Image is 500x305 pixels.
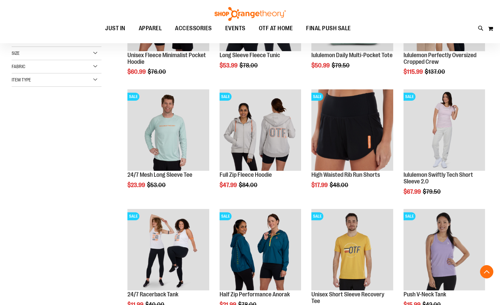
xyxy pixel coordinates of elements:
a: Push V-Neck Tank [404,291,446,298]
span: $47.99 [220,182,238,188]
span: $60.99 [127,68,147,75]
img: Half Zip Performance Anorak [220,209,301,290]
a: Unisex Short Sleeve Recovery Tee [311,291,384,304]
img: 24/7 Racerback Tank [127,209,209,290]
span: EVENTS [225,21,246,36]
span: SALE [311,212,323,220]
img: Product image for Push V-Neck Tank [404,209,485,290]
span: $115.99 [404,68,424,75]
a: lululemon Daily Multi-Pocket Tote [311,52,393,58]
span: $23.99 [127,182,146,188]
span: JUST IN [105,21,125,36]
span: APPAREL [139,21,162,36]
span: $67.99 [404,188,422,195]
div: product [308,86,396,205]
img: Product image for Unisex Short Sleeve Recovery Tee [311,209,393,290]
span: OTF AT HOME [259,21,293,36]
a: High Waisted Rib Run Shorts [311,171,380,178]
span: $79.50 [332,62,351,69]
span: SALE [127,93,139,101]
span: $53.99 [220,62,239,69]
a: lululemon Swiftly Tech Short Sleeve 2.0SALE [404,89,485,172]
span: $137.00 [425,68,446,75]
button: Back To Top [480,265,493,278]
a: High Waisted Rib Run ShortsSALE [311,89,393,172]
a: ACCESSORIES [168,21,219,36]
span: FINAL PUSH SALE [306,21,351,36]
span: Fabric [12,64,25,69]
span: $17.99 [311,182,329,188]
a: APPAREL [132,21,169,36]
a: Main Image of 1457095SALE [127,89,209,172]
div: product [216,86,304,205]
span: SALE [220,212,232,220]
a: EVENTS [219,21,252,36]
img: Main Image of 1457091 [220,89,301,171]
img: Shop Orangetheory [214,7,287,21]
img: High Waisted Rib Run Shorts [311,89,393,171]
img: lululemon Swiftly Tech Short Sleeve 2.0 [404,89,485,171]
a: 24/7 Racerback Tank [127,291,178,298]
span: $48.00 [330,182,349,188]
a: Unisex Fleece Minimalist Pocket Hoodie [127,52,206,65]
a: Long Sleeve Fleece Tunic [220,52,280,58]
span: SALE [220,93,232,101]
a: JUST IN [98,21,132,36]
span: $78.00 [240,62,259,69]
span: $76.00 [148,68,167,75]
a: Product image for Unisex Short Sleeve Recovery TeeSALE [311,209,393,291]
img: Main Image of 1457095 [127,89,209,171]
span: $84.00 [239,182,258,188]
span: ACCESSORIES [175,21,212,36]
a: Half Zip Performance AnorakSALE [220,209,301,291]
span: Size [12,51,20,56]
a: Product image for Push V-Neck TankSALE [404,209,485,291]
a: lululemon Swiftly Tech Short Sleeve 2.0 [404,171,473,185]
span: SALE [127,212,139,220]
div: product [400,86,488,212]
span: SALE [311,93,323,101]
a: lululemon Perfectly Oversized Cropped Crew [404,52,476,65]
a: 24/7 Mesh Long Sleeve Tee [127,171,192,178]
span: $50.99 [311,62,331,69]
div: product [124,86,212,205]
a: OTF AT HOME [252,21,300,36]
a: FINAL PUSH SALE [299,21,358,36]
a: Main Image of 1457091SALE [220,89,301,172]
span: SALE [404,93,416,101]
a: Full Zip Fleece Hoodie [220,171,272,178]
span: SALE [404,212,416,220]
a: 24/7 Racerback TankSALE [127,209,209,291]
a: Half Zip Performance Anorak [220,291,290,298]
span: $79.50 [423,188,442,195]
span: $53.00 [147,182,167,188]
span: Item Type [12,77,31,82]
